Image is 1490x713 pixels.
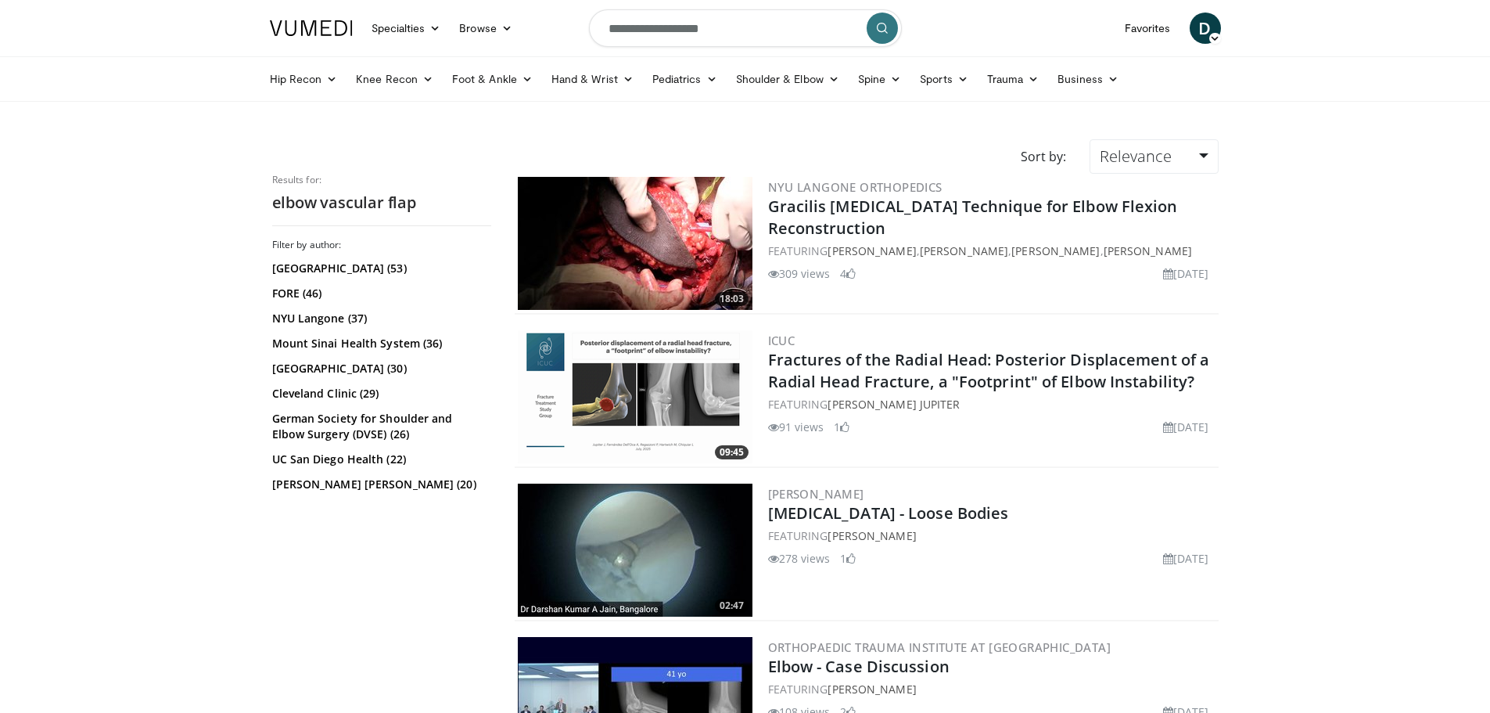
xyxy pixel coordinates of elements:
a: [PERSON_NAME] [1104,243,1192,258]
a: NYU Langone Orthopedics [768,179,942,195]
li: 91 views [768,419,824,435]
li: [DATE] [1163,419,1209,435]
a: German Society for Shoulder and Elbow Surgery (DVSE) (26) [272,411,487,442]
a: [PERSON_NAME] [920,243,1008,258]
a: [PERSON_NAME] [828,243,916,258]
a: Trauma [978,63,1049,95]
li: 278 views [768,550,831,567]
a: [PERSON_NAME] [828,528,916,543]
a: Business [1048,63,1128,95]
a: Mount Sinai Health System (36) [272,336,487,351]
div: FEATURING [768,396,1215,412]
div: FEATURING , , , [768,243,1215,259]
a: FORE (46) [272,286,487,301]
img: VuMedi Logo [270,20,353,36]
a: 02:47 [518,484,752,617]
a: Gracilis [MEDICAL_DATA] Technique for Elbow Flexion Reconstruction [768,196,1178,239]
img: 6ff2965f-8dd8-4029-b7d6-98119e1a6fe2.300x170_q85_crop-smart_upscale.jpg [518,484,752,617]
span: 02:47 [715,599,749,613]
a: Specialties [362,13,451,44]
a: [PERSON_NAME] [828,682,916,697]
a: Browse [450,13,522,44]
a: ICUC [768,333,795,348]
input: Search topics, interventions [589,9,902,47]
div: Sort by: [1009,139,1078,174]
a: Fractures of the Radial Head: Posterior Displacement of a Radial Head Fracture, a "Footprint" of ... [768,349,1210,392]
a: [PERSON_NAME] [768,486,864,502]
a: Orthopaedic Trauma Institute at [GEOGRAPHIC_DATA] [768,639,1111,655]
a: UC San Diego Health (22) [272,452,487,467]
a: [MEDICAL_DATA] - Loose Bodies [768,502,1009,524]
li: [DATE] [1163,550,1209,567]
span: 09:45 [715,445,749,459]
a: 09:45 [518,330,752,463]
div: FEATURING [768,681,1215,697]
img: cb50f203-b60d-40ba-aef3-10f35c6c1e39.png.300x170_q85_crop-smart_upscale.png [518,330,752,463]
li: 1 [834,419,849,435]
h3: Filter by author: [272,239,491,251]
span: Relevance [1100,146,1172,167]
img: a36f5ade-adae-4dac-94c3-ec4ce4848aa3.jpg.300x170_q85_crop-smart_upscale.jpg [518,177,752,310]
a: Hand & Wrist [542,63,643,95]
h2: elbow vascular flap [272,193,491,213]
li: 309 views [768,265,831,282]
div: FEATURING [768,528,1215,544]
a: 18:03 [518,177,752,310]
a: Sports [910,63,978,95]
a: NYU Langone (37) [272,311,487,326]
a: Shoulder & Elbow [727,63,849,95]
a: [PERSON_NAME] [1011,243,1100,258]
a: [GEOGRAPHIC_DATA] (53) [272,261,487,276]
li: 4 [840,265,856,282]
a: [GEOGRAPHIC_DATA] (30) [272,361,487,376]
a: [PERSON_NAME] Jupiter [828,397,960,412]
a: Spine [849,63,910,95]
a: Knee Recon [346,63,443,95]
a: Favorites [1115,13,1180,44]
a: Cleveland Clinic (29) [272,386,487,402]
span: 18:03 [715,292,749,306]
a: Relevance [1090,139,1218,174]
p: Results for: [272,174,491,186]
a: Pediatrics [643,63,727,95]
a: [PERSON_NAME] [PERSON_NAME] (20) [272,477,487,492]
a: Elbow - Case Discussion [768,656,950,677]
li: 1 [840,550,856,567]
a: D [1190,13,1221,44]
li: [DATE] [1163,265,1209,282]
a: Hip Recon [260,63,347,95]
a: Foot & Ankle [443,63,542,95]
